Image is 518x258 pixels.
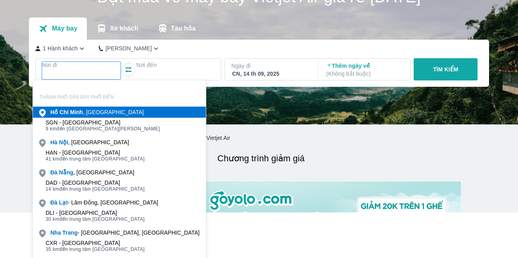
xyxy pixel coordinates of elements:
span: 14 km [46,186,59,192]
nav: breadcrumb [57,134,461,142]
p: [PERSON_NAME] [106,44,152,52]
div: transportation tabs [29,17,205,40]
p: ( Không bắt buộc ) [326,70,403,78]
b: Đà [50,169,58,176]
p: Nơi đến [136,61,215,69]
div: DLI - [GEOGRAPHIC_DATA] [46,210,145,216]
p: THÀNH PHỐ SÂN BAY PHỔ BIẾN [33,94,206,100]
p: TÌM KIẾM [433,65,459,73]
b: Chí [59,109,69,115]
span: đến trung tâm [GEOGRAPHIC_DATA] [46,216,145,222]
span: đến trung tâm [GEOGRAPHIC_DATA] [46,186,145,192]
button: 1 Hành khách [35,44,86,53]
div: HAN - [GEOGRAPHIC_DATA] [46,149,145,156]
div: DAD - [GEOGRAPHIC_DATA] [46,180,145,186]
button: [PERSON_NAME] [99,44,160,53]
div: - [GEOGRAPHIC_DATA], [GEOGRAPHIC_DATA] [50,229,200,237]
span: đến [GEOGRAPHIC_DATA][PERSON_NAME] [46,126,160,132]
p: Xe khách [110,25,138,32]
span: 30 km [46,216,59,222]
div: SGN - [GEOGRAPHIC_DATA] [46,119,160,126]
div: - Lâm Đồng, [GEOGRAPHIC_DATA] [50,199,158,206]
div: CN, 14 th 09, 2025 [232,70,309,78]
p: Nơi đi [42,61,121,69]
b: Lạt [59,199,68,206]
div: , [GEOGRAPHIC_DATA] [50,138,129,146]
b: Minh [70,109,83,115]
a: Vé máy bay Vietjet Air [175,135,230,141]
p: Ngày đi [231,62,310,70]
button: TÌM KIẾM [414,58,478,80]
b: Đà [50,199,58,206]
p: Máy bay [52,25,77,32]
p: Thêm ngày về [326,62,403,78]
span: 9 km [46,126,57,132]
span: đến trung tâm [GEOGRAPHIC_DATA] [46,246,145,252]
b: Nội [59,139,68,145]
b: Hồ [50,109,58,115]
b: Trang [62,229,77,236]
span: 41 km [46,156,59,162]
span: đến trung tâm [GEOGRAPHIC_DATA] [46,156,145,162]
div: CXR - [GEOGRAPHIC_DATA] [46,240,145,246]
img: banner-home [57,182,461,244]
b: Hà [50,139,58,145]
b: Nha [50,229,61,236]
span: 35 km [46,247,59,252]
p: Tàu hỏa [171,25,196,32]
b: Nẵng [59,169,73,176]
div: , [GEOGRAPHIC_DATA] [50,168,134,176]
h2: Chương trình giảm giá [61,151,461,166]
p: 1 Hành khách [43,44,78,52]
div: , [GEOGRAPHIC_DATA] [50,108,144,116]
